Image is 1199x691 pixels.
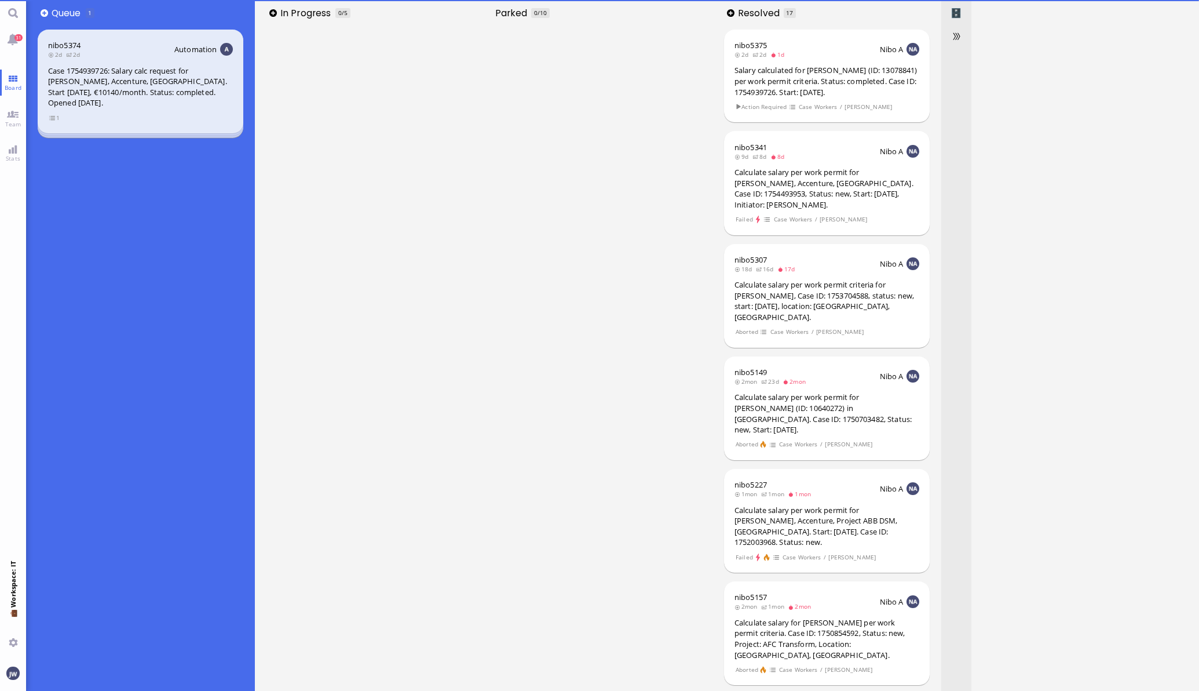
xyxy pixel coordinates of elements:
a: nibo5374 [48,40,81,50]
a: nibo5149 [734,367,767,377]
img: NA [906,43,919,56]
img: You [6,667,19,679]
span: Parked [495,6,531,20]
a: nibo5227 [734,479,767,490]
div: Calculate salary per work permit for [PERSON_NAME] (ID: 10640272) in [GEOGRAPHIC_DATA]. Case ID: ... [734,392,919,435]
span: Queue [52,6,85,20]
span: 16d [756,265,777,273]
a: nibo5307 [734,254,767,265]
span: view 1 items [49,113,60,123]
span: Nibo A [880,483,904,494]
span: Resolved [738,6,784,20]
span: 1mon [761,490,788,498]
span: 18d [734,265,756,273]
span: / [811,327,814,337]
img: NA [906,482,919,495]
span: [PERSON_NAME] [825,665,873,675]
span: 2mon [734,602,761,610]
span: 17 [786,9,793,17]
span: [PERSON_NAME] [816,327,864,337]
span: Case Workers [770,327,809,337]
span: / [820,439,823,449]
span: Case Workers [798,102,838,112]
span: 0 [534,9,538,17]
img: NA [906,595,919,608]
span: 💼 Workspace: IT [9,608,17,634]
span: Case Workers [778,439,818,449]
span: Team [2,120,24,128]
span: 2d [66,50,84,59]
span: / [814,214,818,224]
a: nibo5375 [734,40,767,50]
span: Case Workers [778,665,818,675]
span: /10 [538,9,547,17]
span: 1d [770,50,788,59]
span: 23d [761,377,783,385]
span: Nibo A [880,44,904,54]
span: 17d [777,265,799,273]
span: Aborted [735,665,758,675]
span: 1mon [734,490,761,498]
span: 9d [734,152,752,161]
span: 31 [14,34,23,41]
span: Nibo A [880,146,904,157]
div: Calculate salary for [PERSON_NAME] per work permit criteria. Case ID: 1750854592, Status: new, Pr... [734,617,919,660]
span: Board [2,83,24,92]
span: 2mon [783,377,809,385]
span: 2mon [788,602,814,610]
span: / [820,665,823,675]
span: [PERSON_NAME] [845,102,893,112]
span: [PERSON_NAME] [828,552,876,562]
div: Calculate salary per work permit criteria for [PERSON_NAME], Case ID: 1753704588, status: new, st... [734,279,919,322]
button: Add [727,9,734,17]
div: Case 1754939726: Salary calc request for [PERSON_NAME], Accenture, [GEOGRAPHIC_DATA]. Start [DATE... [48,66,233,108]
span: Case Workers [773,214,813,224]
img: NA [906,370,919,383]
span: In progress [280,6,335,20]
span: 2mon [734,377,761,385]
span: Failed [735,552,753,562]
div: Calculate salary per work permit for [PERSON_NAME], Accenture, [GEOGRAPHIC_DATA]. Case ID: 175449... [734,167,919,210]
span: /5 [342,9,348,17]
span: 2d [752,50,770,59]
div: Salary calculated for [PERSON_NAME] (ID: 13078841) per work permit criteria. Status: completed. C... [734,65,919,97]
img: Aut [220,43,233,56]
span: Aborted [735,439,758,449]
a: nibo5341 [734,142,767,152]
span: / [839,102,843,112]
a: nibo5157 [734,592,767,602]
span: / [823,552,827,562]
span: Aborted [735,327,758,337]
span: Action Required [735,102,787,112]
span: [PERSON_NAME] [820,214,868,224]
button: Add [269,9,277,17]
span: 8d [752,152,770,161]
div: Calculate salary per work permit for [PERSON_NAME], Accenture, Project ABB DSM, [GEOGRAPHIC_DATA]... [734,505,919,548]
span: Failed [735,214,753,224]
span: Nibo A [880,597,904,607]
span: Archived [951,6,962,20]
span: 1mon [761,602,788,610]
span: 2d [734,50,752,59]
span: 0 [338,9,342,17]
span: Stats [3,154,23,162]
span: 2d [48,50,66,59]
img: NA [906,257,919,270]
button: Add [41,9,48,17]
span: Case Workers [782,552,821,562]
span: 1 [88,9,92,17]
span: Nibo A [880,371,904,381]
span: Nibo A [880,259,904,269]
span: [PERSON_NAME] [825,439,873,449]
span: 8d [770,152,788,161]
span: 1mon [788,490,814,498]
img: NA [906,145,919,158]
span: Automation [174,44,217,54]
